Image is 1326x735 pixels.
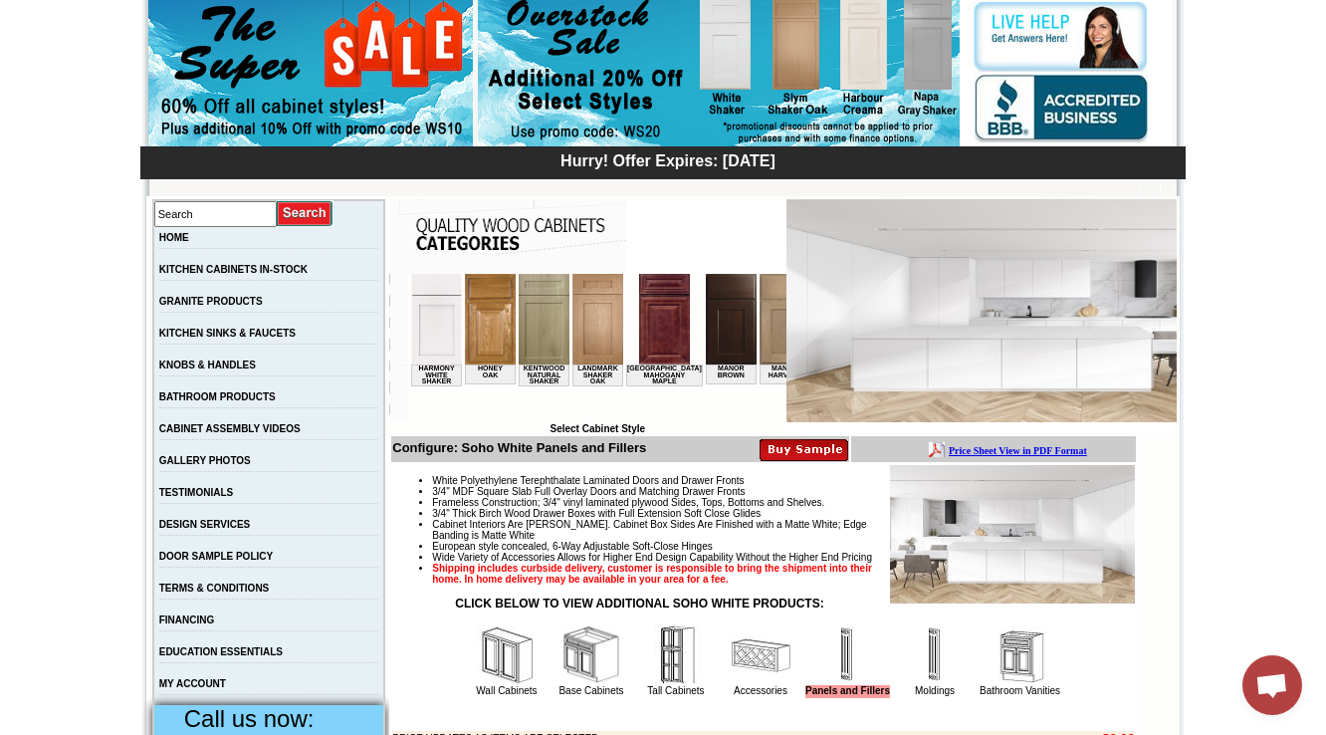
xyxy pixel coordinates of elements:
[159,487,233,498] a: TESTIMONIALS
[805,685,890,698] a: Panels and Fillers
[159,360,256,370] a: KNOBS & HANDLES
[23,3,161,20] a: Price Sheet View in PDF Format
[392,440,646,455] b: Configure: Soho White Panels and Fillers
[159,264,308,275] a: KITCHEN CABINETS IN-STOCK
[786,199,1177,422] img: Soho White
[3,5,19,21] img: pdf.png
[558,685,623,696] a: Base Cabinets
[159,232,189,243] a: HOME
[159,678,226,689] a: MY ACCOUNT
[351,91,402,111] td: Manor Harvest
[734,685,787,696] a: Accessories
[550,423,645,434] b: Select Cabinet Style
[159,519,251,530] a: DESIGN SERVICES
[159,455,251,466] a: GALLERY PHOTOS
[159,391,276,402] a: BATHROOM PRODUCTS
[432,486,745,497] span: 3/4" MDF Square Slab Full Overlay Doors and Matching Drawer Fronts
[159,328,296,339] a: KITCHEN SINKS & FAUCETS
[915,685,955,696] a: Moldings
[432,541,712,552] span: European style concealed, 6-Way Adjustable Soft-Close Hinges
[432,552,872,563] span: Wide Variety of Accessories Allows for Higher End Design Capability Without the Higher End Pricing
[159,423,301,434] a: CABINET ASSEMBLY VIDEOS
[980,685,1060,696] a: Bathroom Vanities
[477,625,537,685] img: Wall Cabinets
[432,508,761,519] span: 3/4" Thick Birch Wood Drawer Boxes with Full Extension Soft Close Glides
[905,625,965,685] img: Moldings
[159,614,215,625] a: FINANCING
[159,551,273,562] a: DOOR SAMPLE POLICY
[647,685,704,696] a: Tall Cabinets
[159,646,283,657] a: EDUCATION ESSENTIALS
[432,563,872,585] strong: Shipping includes curbside delivery, customer is responsible to bring the shipment into their hom...
[432,497,824,508] span: Frameless Construction; 3/4" vinyl laminated plywood Sides, Tops, Bottoms and Shelves.
[159,583,270,594] a: TERMS & CONDITIONS
[561,625,621,685] img: Base Cabinets
[455,597,823,611] strong: CLICK BELOW TO VIEW ADDITIONAL SOHO WHITE PRODUCTS:
[432,519,866,541] span: Cabinet Interiors Are [PERSON_NAME]. Cabinet Box Sides Are Finished with a Matte White; Edge Band...
[1242,655,1302,715] div: Open chat
[991,625,1050,685] img: Bathroom Vanities
[731,625,790,685] img: Accessories
[432,475,744,486] span: White Polyethylene Terephthalate Laminated Doors and Drawer Fronts
[476,685,537,696] a: Wall Cabinets
[23,8,161,19] b: Price Sheet View in PDF Format
[184,705,315,732] span: Call us now:
[277,200,333,227] input: Submit
[817,625,877,685] img: Panels and Fillers
[150,149,1186,170] div: Hurry! Offer Expires: [DATE]
[646,625,706,685] img: Tall Cabinets
[408,274,786,423] iframe: Browser incompatible
[159,296,263,307] a: GRANITE PRODUCTS
[890,465,1135,604] img: Product Image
